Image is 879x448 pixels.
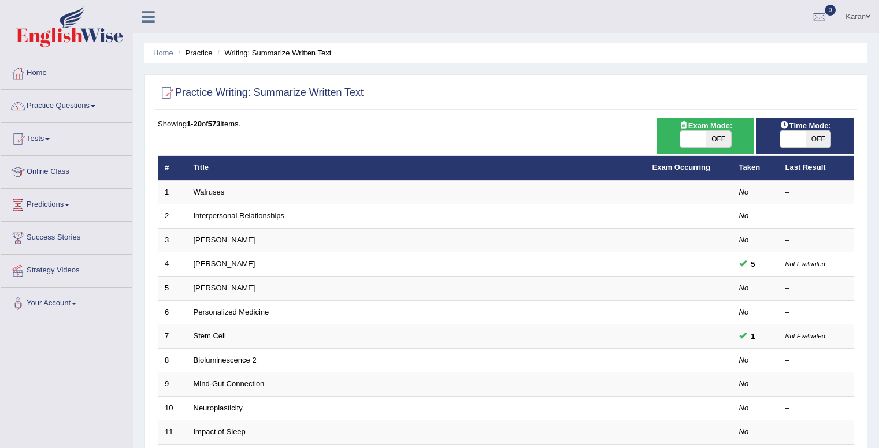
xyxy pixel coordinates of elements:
a: [PERSON_NAME] [194,283,255,292]
div: – [785,403,848,414]
div: Showing of items. [158,118,854,129]
b: 573 [208,120,221,128]
span: You can still take this question [747,258,760,270]
small: Not Evaluated [785,333,825,339]
em: No [739,356,749,364]
a: Strategy Videos [1,255,132,283]
div: – [785,283,848,294]
td: 11 [158,420,187,445]
div: – [785,307,848,318]
th: Taken [733,156,779,180]
a: [PERSON_NAME] [194,236,255,244]
a: Mind-Gut Connection [194,379,265,388]
td: 4 [158,252,187,277]
em: No [739,379,749,388]
a: Neuroplasticity [194,404,243,412]
span: OFF [806,131,831,147]
td: 2 [158,204,187,229]
th: Title [187,156,646,180]
td: 6 [158,300,187,324]
div: – [785,379,848,390]
div: – [785,187,848,198]
a: Walruses [194,188,225,196]
h2: Practice Writing: Summarize Written Text [158,84,364,102]
a: Exam Occurring [652,163,710,171]
a: Stem Cell [194,331,226,340]
em: No [739,427,749,436]
th: Last Result [779,156,854,180]
a: Success Stories [1,222,132,251]
b: 1-20 [187,120,202,128]
a: Personalized Medicine [194,308,269,316]
td: 10 [158,396,187,420]
td: 8 [158,348,187,372]
em: No [739,188,749,196]
a: Predictions [1,189,132,218]
em: No [739,308,749,316]
small: Not Evaluated [785,260,825,267]
td: 3 [158,228,187,252]
span: You can still take this question [747,330,760,342]
div: – [785,427,848,438]
a: Practice Questions [1,90,132,119]
div: Show exams occurring in exams [657,118,755,154]
em: No [739,211,749,220]
li: Practice [175,47,212,58]
td: 5 [158,277,187,301]
td: 1 [158,180,187,204]
th: # [158,156,187,180]
span: Exam Mode: [674,120,737,132]
em: No [739,236,749,244]
span: Time Mode: [776,120,836,132]
em: No [739,404,749,412]
a: Bioluminescence 2 [194,356,257,364]
td: 7 [158,324,187,349]
a: Home [1,57,132,86]
span: OFF [706,131,731,147]
div: – [785,355,848,366]
td: 9 [158,372,187,397]
a: Online Class [1,156,132,185]
a: Your Account [1,288,132,316]
a: Interpersonal Relationships [194,211,285,220]
em: No [739,283,749,292]
a: Home [153,48,173,57]
a: Tests [1,123,132,152]
div: – [785,235,848,246]
div: – [785,211,848,222]
li: Writing: Summarize Written Text [214,47,331,58]
span: 0 [825,5,836,16]
a: [PERSON_NAME] [194,259,255,268]
a: Impact of Sleep [194,427,246,436]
